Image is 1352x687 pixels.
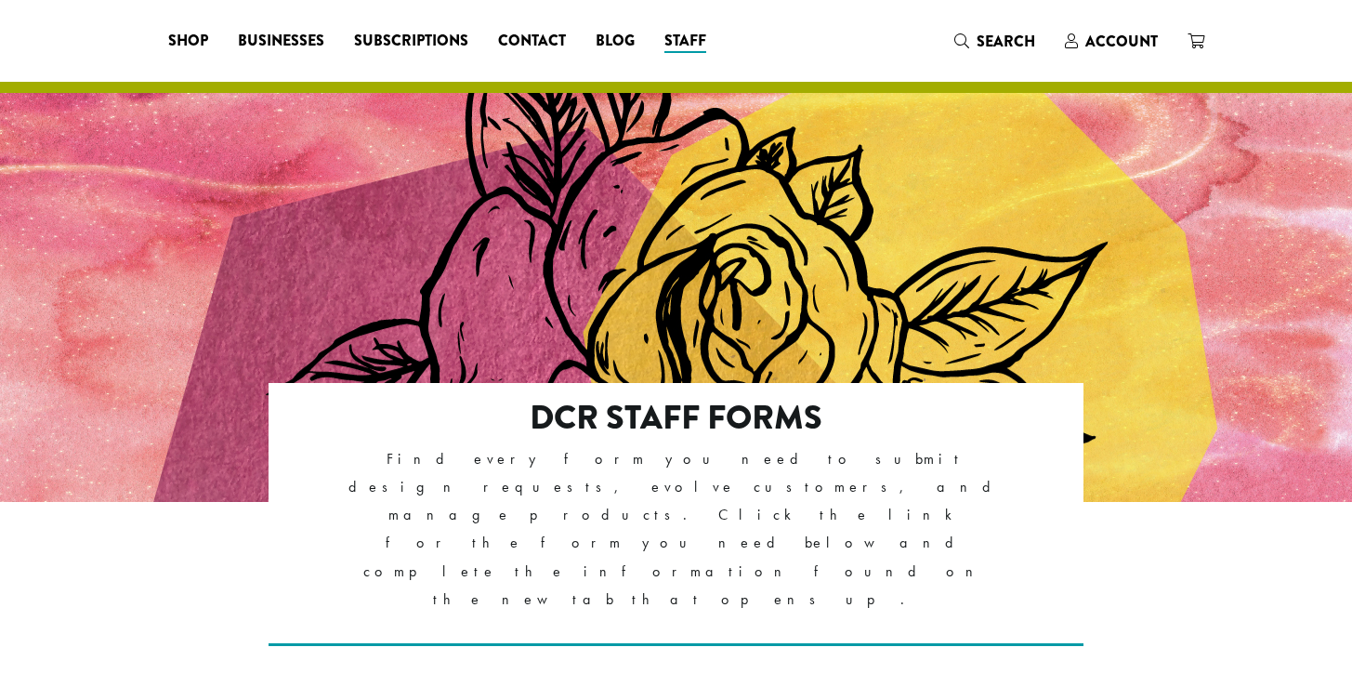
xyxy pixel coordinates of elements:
[977,31,1035,52] span: Search
[238,30,324,53] span: Businesses
[348,445,1004,613] p: Find every form you need to submit design requests, evolve customers, and manage products. Click ...
[939,26,1050,57] a: Search
[348,398,1004,438] h2: DCR Staff Forms
[354,30,468,53] span: Subscriptions
[664,30,706,53] span: Staff
[596,30,635,53] span: Blog
[650,26,721,56] a: Staff
[153,26,223,56] a: Shop
[498,30,566,53] span: Contact
[168,30,208,53] span: Shop
[1085,31,1158,52] span: Account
